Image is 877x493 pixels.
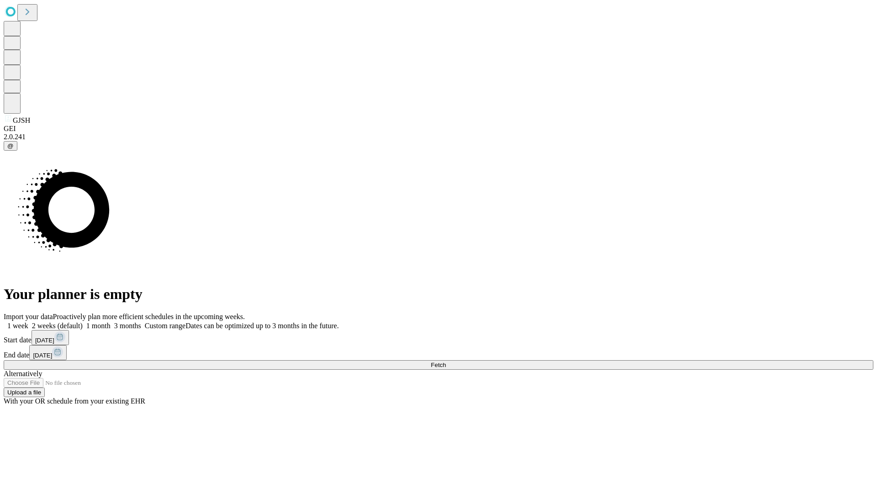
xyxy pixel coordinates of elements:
span: GJSH [13,116,30,124]
span: [DATE] [33,352,52,359]
span: 1 week [7,322,28,330]
span: Import your data [4,313,53,320]
button: Upload a file [4,388,45,397]
h1: Your planner is empty [4,286,873,303]
span: Proactively plan more efficient schedules in the upcoming weeks. [53,313,245,320]
span: Custom range [145,322,185,330]
span: Dates can be optimized up to 3 months in the future. [185,322,338,330]
div: Start date [4,330,873,345]
span: 3 months [114,322,141,330]
span: @ [7,142,14,149]
button: Fetch [4,360,873,370]
div: End date [4,345,873,360]
span: [DATE] [35,337,54,344]
span: 2 weeks (default) [32,322,83,330]
span: Alternatively [4,370,42,378]
span: Fetch [431,362,446,368]
button: @ [4,141,17,151]
span: With your OR schedule from your existing EHR [4,397,145,405]
div: GEI [4,125,873,133]
button: [DATE] [32,330,69,345]
button: [DATE] [29,345,67,360]
span: 1 month [86,322,111,330]
div: 2.0.241 [4,133,873,141]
